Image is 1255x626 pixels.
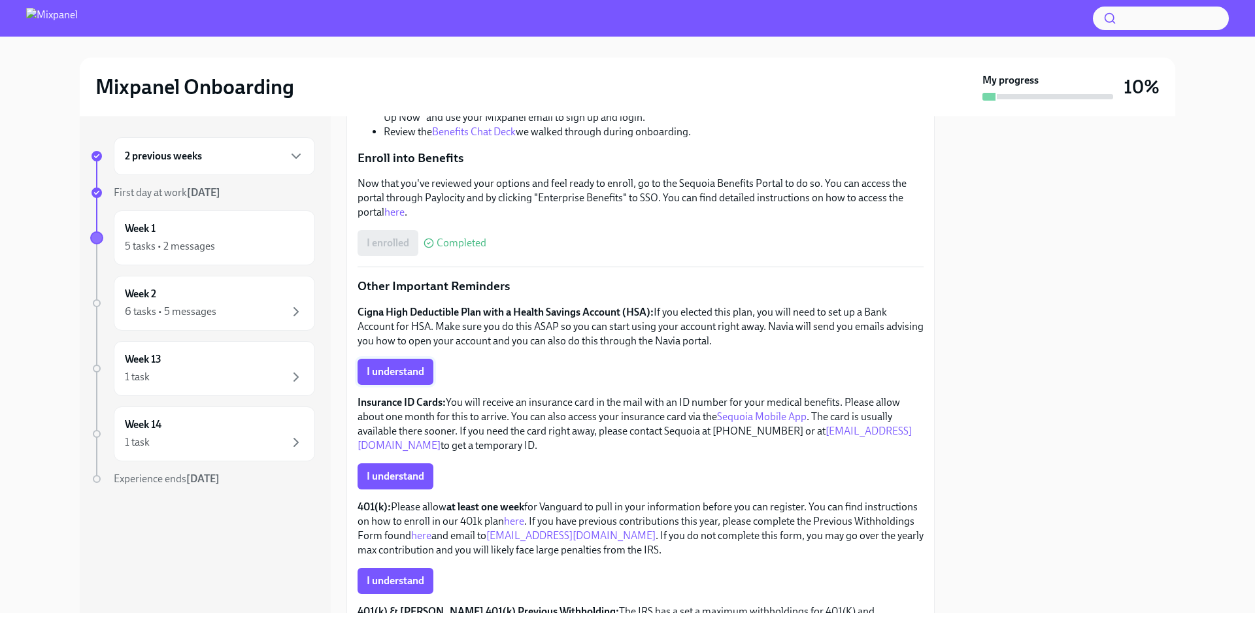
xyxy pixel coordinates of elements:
[982,73,1039,88] strong: My progress
[358,501,391,513] strong: 401(k):
[90,406,315,461] a: Week 141 task
[95,74,294,100] h2: Mixpanel Onboarding
[187,186,220,199] strong: [DATE]
[125,370,150,384] div: 1 task
[367,470,424,483] span: I understand
[358,605,619,618] strong: 401(k) & [PERSON_NAME] 401(k) Previous Withholding:
[90,276,315,331] a: Week 26 tasks • 5 messages
[358,425,912,452] a: [EMAIL_ADDRESS][DOMAIN_NAME]
[432,125,516,138] a: Benefits Chat Deck
[358,306,654,318] strong: Cigna High Deductible Plan with a Health Savings Account (HSA):
[384,206,405,218] a: here
[125,149,202,163] h6: 2 previous weeks
[717,410,807,423] a: Sequoia Mobile App
[437,238,486,248] span: Completed
[358,396,446,408] strong: Insurance ID Cards:
[125,239,215,254] div: 5 tasks • 2 messages
[125,418,161,432] h6: Week 14
[358,305,924,348] p: If you elected this plan, you will need to set up a Bank Account for HSA. Make sure you do this A...
[114,137,315,175] div: 2 previous weeks
[358,395,924,453] p: You will receive an insurance card in the mail with an ID number for your medical benefits. Pleas...
[411,529,431,542] a: here
[367,574,424,587] span: I understand
[26,8,78,29] img: Mixpanel
[504,515,524,527] a: here
[358,176,924,220] p: Now that you've reviewed your options and feel ready to enroll, go to the Sequoia Benefits Portal...
[125,305,216,319] div: 6 tasks • 5 messages
[90,186,315,200] a: First day at work[DATE]
[114,186,220,199] span: First day at work
[358,359,433,385] button: I understand
[90,210,315,265] a: Week 15 tasks • 2 messages
[125,287,156,301] h6: Week 2
[486,529,656,542] a: [EMAIL_ADDRESS][DOMAIN_NAME]
[358,278,924,295] p: Other Important Reminders
[114,472,220,485] span: Experience ends
[1124,75,1160,99] h3: 10%
[358,500,924,557] p: Please allow for Vanguard to pull in your information before you can register. You can find instr...
[125,435,150,450] div: 1 task
[358,463,433,489] button: I understand
[384,125,924,139] li: Review the we walked through during onboarding.
[358,568,433,594] button: I understand
[90,341,315,396] a: Week 131 task
[367,365,424,378] span: I understand
[125,352,161,367] h6: Week 13
[358,150,924,167] p: Enroll into Benefits
[446,501,524,513] strong: at least one week
[125,222,156,236] h6: Week 1
[186,472,220,485] strong: [DATE]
